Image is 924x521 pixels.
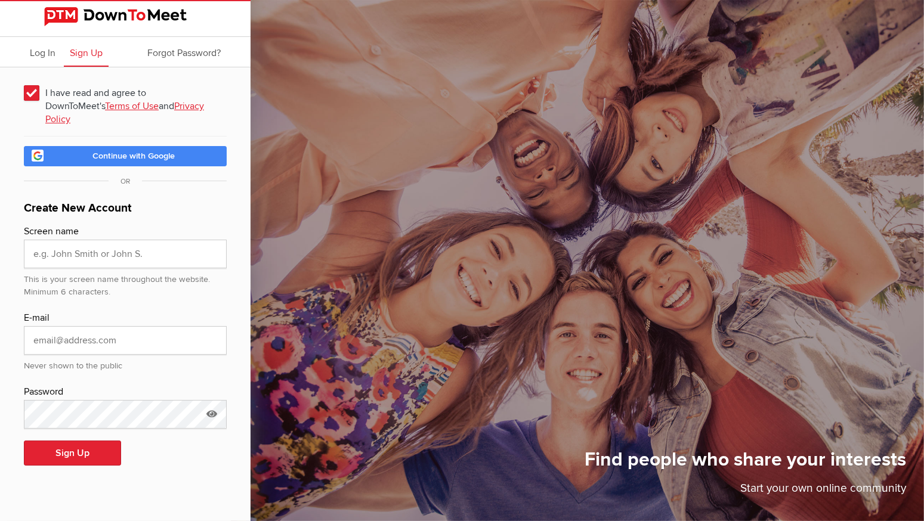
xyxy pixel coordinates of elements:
h1: Find people who share your interests [585,448,906,480]
div: This is your screen name throughout the website. Minimum 6 characters. [24,268,227,299]
div: Never shown to the public [24,355,227,373]
button: Sign Up [24,441,121,466]
span: Continue with Google [92,151,175,161]
div: E-mail [24,311,227,326]
span: Sign Up [70,47,103,59]
span: Log In [30,47,55,59]
span: OR [109,177,142,186]
img: DownToMeet [44,7,206,26]
input: e.g. John Smith or John S. [24,240,227,268]
input: email@address.com [24,326,227,355]
a: Forgot Password? [141,37,227,67]
a: Sign Up [64,37,109,67]
span: I have read and agree to DownToMeet's and [24,82,227,103]
span: Forgot Password? [147,47,221,59]
div: Screen name [24,224,227,240]
p: Start your own online community [585,480,906,503]
a: Continue with Google [24,146,227,166]
a: Log In [24,37,61,67]
h1: Create New Account [24,200,227,224]
a: Terms of Use [105,100,159,112]
div: Password [24,384,227,400]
